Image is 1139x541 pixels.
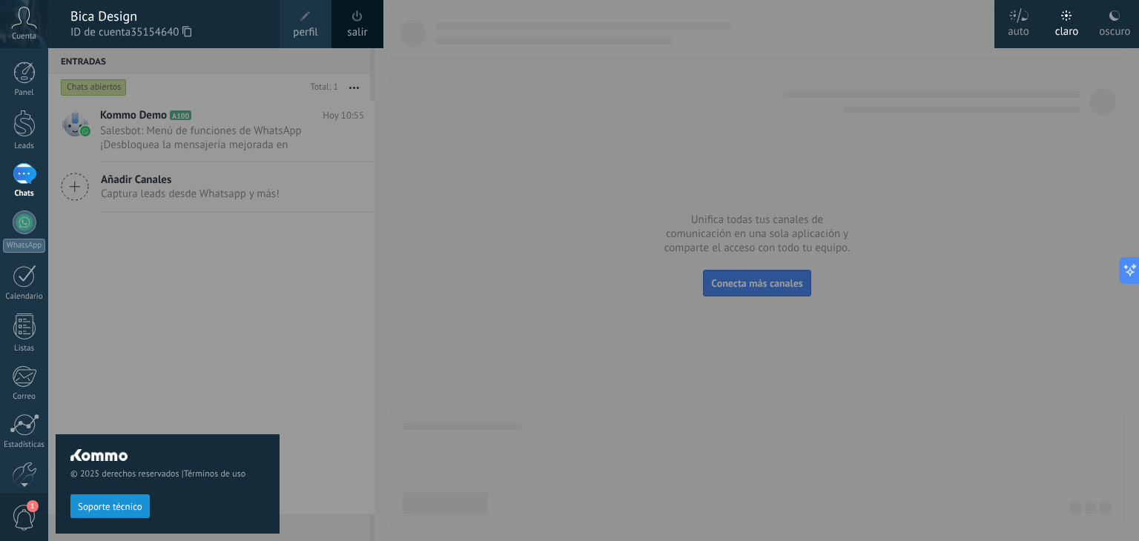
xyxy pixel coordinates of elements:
[184,468,245,479] a: Términos de uso
[70,494,150,518] button: Soporte técnico
[3,142,46,151] div: Leads
[70,500,150,511] a: Soporte técnico
[12,32,36,42] span: Cuenta
[1099,10,1130,48] div: oscuro
[3,88,46,98] div: Panel
[70,8,265,24] div: Bica Design
[1008,10,1029,48] div: auto
[131,24,191,41] span: 35154640
[3,292,46,302] div: Calendario
[293,24,317,41] span: perfil
[78,502,142,512] span: Soporte técnico
[3,344,46,354] div: Listas
[347,24,367,41] a: salir
[3,189,46,199] div: Chats
[3,440,46,450] div: Estadísticas
[70,468,265,479] span: © 2025 derechos reservados |
[1055,10,1079,48] div: claro
[3,239,45,253] div: WhatsApp
[3,392,46,402] div: Correo
[27,500,39,512] span: 1
[70,24,265,41] span: ID de cuenta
